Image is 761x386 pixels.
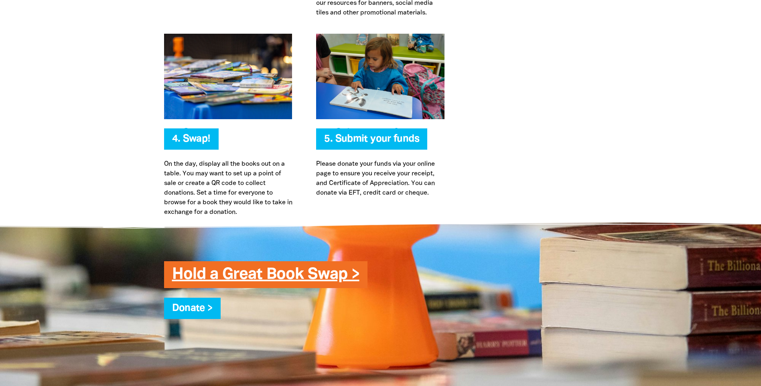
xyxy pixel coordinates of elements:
a: Hold a Great Book Swap > [172,267,359,282]
img: Submit your funds [316,34,444,119]
p: On the day, display all the books out on a table. You may want to set up a point of sale or creat... [164,159,292,217]
p: Please donate your funds via your online page to ensure you receive your receipt, and Certificate... [316,159,444,198]
img: Swap! [164,34,292,119]
span: 5. Submit your funds [324,134,419,150]
span: 4. Swap! [172,134,211,150]
a: Donate > [172,304,213,313]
